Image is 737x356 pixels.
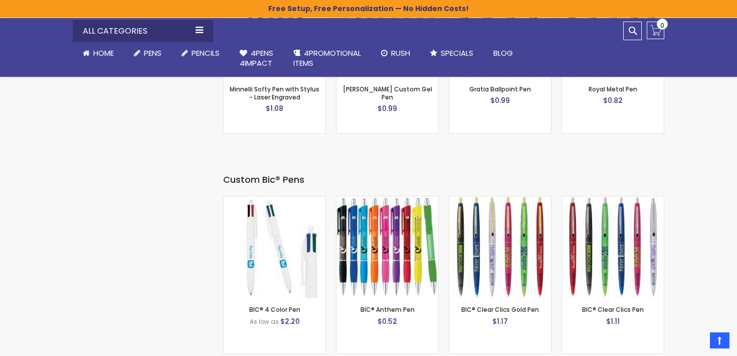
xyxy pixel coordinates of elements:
a: BIC® Anthem Pen [336,196,438,204]
span: Blog [493,48,513,58]
span: $2.20 [280,316,300,326]
a: Specials [420,42,483,64]
span: $0.82 [603,95,623,105]
a: Pens [124,42,171,64]
a: BIC® Clear Clics Gold Pen [449,196,551,204]
span: Rush [391,48,410,58]
img: BIC® Clear Clics Gold Pen [449,196,551,298]
span: Home [93,48,114,58]
a: BIC® 4 Color Pen [224,196,325,204]
span: 4PROMOTIONAL ITEMS [293,48,361,68]
span: $0.52 [378,316,397,326]
a: Gratia Ballpoint Pen [469,85,531,93]
span: 0 [660,21,664,30]
span: $0.99 [490,95,510,105]
a: [PERSON_NAME] Custom Gel Pen [343,85,432,101]
a: BIC® Clear Clics Gold Pen [461,305,539,314]
a: 4Pens4impact [230,42,283,75]
span: Custom Bic® Pens [223,173,304,186]
a: Blog [483,42,523,64]
a: BIC® Anthem Pen [360,305,415,314]
a: Home [73,42,124,64]
span: Specials [441,48,473,58]
span: Pencils [192,48,220,58]
span: $0.99 [378,103,397,113]
a: BIC® Clear Clics Pen [582,305,644,314]
iframe: Google Customer Reviews [654,329,737,356]
a: BIC® Clear Clics Pen [562,196,664,204]
img: BIC® 4 Color Pen [224,196,325,298]
a: 4PROMOTIONALITEMS [283,42,371,75]
a: BIC® 4 Color Pen [249,305,300,314]
img: BIC® Clear Clics Pen [562,196,664,298]
a: 0 [647,22,664,39]
span: 4Pens 4impact [240,48,273,68]
span: $1.17 [492,316,508,326]
a: Minnelli Softy Pen with Stylus - Laser Engraved [230,85,319,101]
div: All Categories [73,20,213,42]
img: BIC® Anthem Pen [336,196,438,298]
span: Pens [144,48,161,58]
a: Rush [371,42,420,64]
a: Pencils [171,42,230,64]
a: Royal Metal Pen [589,85,637,93]
span: As low as [250,317,279,326]
span: $1.08 [266,103,283,113]
span: $1.11 [606,316,620,326]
